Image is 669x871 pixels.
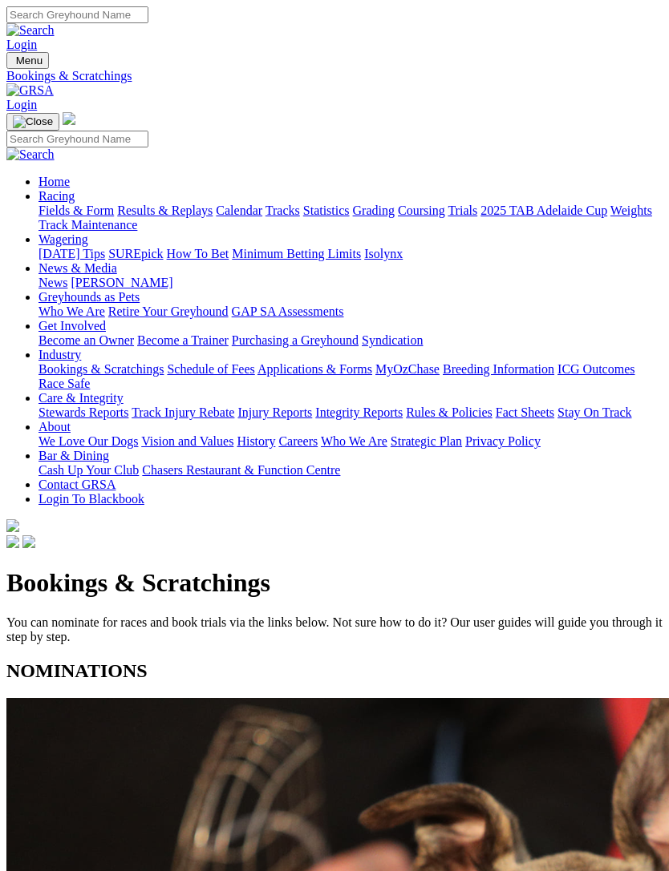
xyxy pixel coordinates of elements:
[557,405,631,419] a: Stay On Track
[39,175,70,188] a: Home
[39,204,663,232] div: Racing
[108,304,229,318] a: Retire Your Greyhound
[39,463,663,478] div: Bar & Dining
[39,348,81,361] a: Industry
[39,304,105,318] a: Who We Are
[39,261,117,275] a: News & Media
[39,232,88,246] a: Wagering
[137,333,229,347] a: Become a Trainer
[6,660,663,682] h2: NOMINATIONS
[108,247,163,260] a: SUREpick
[6,52,49,69] button: Toggle navigation
[39,304,663,319] div: Greyhounds as Pets
[6,535,19,548] img: facebook.svg
[6,615,663,644] p: You can nominate for races and book trials via the links below. Not sure how to do it? Our user g...
[167,362,254,376] a: Schedule of Fees
[257,362,372,376] a: Applications & Forms
[39,290,140,304] a: Greyhounds as Pets
[39,449,109,462] a: Bar & Dining
[391,434,462,448] a: Strategic Plan
[6,23,55,38] img: Search
[237,434,275,448] a: History
[6,131,148,147] input: Search
[142,463,340,477] a: Chasers Restaurant & Function Centre
[39,492,144,506] a: Login To Blackbook
[6,6,148,23] input: Search
[71,276,172,289] a: [PERSON_NAME]
[237,405,312,419] a: Injury Reports
[39,391,124,405] a: Care & Integrity
[132,405,234,419] a: Track Injury Rebate
[39,247,663,261] div: Wagering
[6,83,54,98] img: GRSA
[39,247,105,260] a: [DATE] Tips
[39,405,128,419] a: Stewards Reports
[117,204,213,217] a: Results & Replays
[6,113,59,131] button: Toggle navigation
[39,276,663,290] div: News & Media
[6,519,19,532] img: logo-grsa-white.png
[39,420,71,433] a: About
[375,362,440,376] a: MyOzChase
[496,405,554,419] a: Fact Sheets
[232,247,361,260] a: Minimum Betting Limits
[39,189,75,203] a: Racing
[22,535,35,548] img: twitter.svg
[39,405,663,420] div: Care & Integrity
[443,362,554,376] a: Breeding Information
[141,434,233,448] a: Vision and Values
[216,204,262,217] a: Calendar
[465,434,541,448] a: Privacy Policy
[13,115,53,128] img: Close
[364,247,403,260] a: Isolynx
[39,434,663,449] div: About
[232,333,359,347] a: Purchasing a Greyhound
[39,218,137,232] a: Track Maintenance
[315,405,403,419] a: Integrity Reports
[39,362,164,376] a: Bookings & Scratchings
[6,38,37,51] a: Login
[39,478,116,491] a: Contact GRSA
[6,147,55,162] img: Search
[39,333,134,347] a: Become an Owner
[321,434,387,448] a: Who We Are
[39,362,663,391] div: Industry
[39,276,67,289] a: News
[353,204,395,217] a: Grading
[406,405,493,419] a: Rules & Policies
[448,204,477,217] a: Trials
[167,247,229,260] a: How To Bet
[557,362,635,376] a: ICG Outcomes
[266,204,300,217] a: Tracks
[39,463,139,477] a: Cash Up Your Club
[398,204,445,217] a: Coursing
[6,568,663,598] h1: Bookings & Scratchings
[39,434,138,448] a: We Love Our Dogs
[303,204,350,217] a: Statistics
[39,204,114,217] a: Fields & Form
[63,112,75,125] img: logo-grsa-white.png
[362,333,423,347] a: Syndication
[610,204,652,217] a: Weights
[39,319,106,333] a: Get Involved
[6,69,663,83] a: Bookings & Scratchings
[39,333,663,348] div: Get Involved
[6,98,37,111] a: Login
[39,377,90,390] a: Race Safe
[16,54,43,67] span: Menu
[232,304,344,318] a: GAP SA Assessments
[480,204,607,217] a: 2025 TAB Adelaide Cup
[278,434,318,448] a: Careers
